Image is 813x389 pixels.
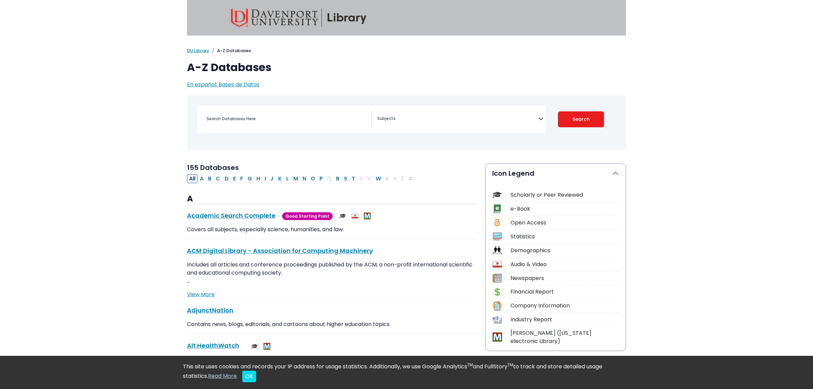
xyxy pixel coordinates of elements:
[493,301,502,310] img: Icon Company Information
[284,174,291,183] button: Filter Results L
[187,225,477,234] p: Covers all subjects, especially science, humanities, and law.
[558,111,604,127] button: Submit for Search Results
[493,190,502,199] img: Icon Scholarly or Peer Reviewed
[374,174,383,183] button: Filter Results W
[206,174,213,183] button: Filter Results B
[493,204,502,213] img: Icon e-Book
[493,232,502,241] img: Icon Statistics
[510,246,619,255] div: Demographics
[203,114,371,124] input: Search database by title or keyword
[309,174,317,183] button: Filter Results O
[510,329,619,345] div: [PERSON_NAME] ([US_STATE] electronic Library)
[334,174,341,183] button: Filter Results R
[187,211,275,220] a: Academic Search Complete
[507,362,513,368] sup: TM
[223,174,231,183] button: Filter Results D
[317,174,325,183] button: Filter Results P
[493,332,502,342] img: Icon MeL (Michigan electronic Library)
[467,362,473,368] sup: TM
[238,174,245,183] button: Filter Results F
[187,95,626,150] nav: Search filters
[254,174,262,183] button: Filter Results H
[510,205,619,213] div: e-Book
[510,274,619,282] div: Newspapers
[342,174,349,183] button: Filter Results S
[510,191,619,199] div: Scholarly or Peer Reviewed
[268,174,276,183] button: Filter Results J
[187,174,416,182] div: Alpha-list to filter by first letter of database name
[510,260,619,268] div: Audio & Video
[187,341,239,350] a: Alt HealthWatch
[282,212,333,220] span: Good Starting Point
[187,47,626,54] nav: breadcrumb
[187,174,197,183] button: All
[364,213,371,219] img: MeL (Michigan electronic Library)
[339,213,346,219] img: Scholarly or Peer Reviewed
[246,174,254,183] button: Filter Results G
[198,174,206,183] button: Filter Results A
[187,261,477,285] p: Includes all articles and conference proceedings published by the ACM, a non-profit international...
[352,213,358,219] img: Audio & Video
[187,194,477,204] h3: A
[251,343,258,350] img: Scholarly or Peer Reviewed
[485,164,626,183] button: Icon Legend
[493,287,502,297] img: Icon Financial Report
[187,81,259,88] a: En español: Bases de Datos
[209,47,251,54] li: A-Z Databases
[510,316,619,324] div: Industry Report
[183,363,630,382] div: This site uses cookies and records your IP address for usage statistics. Additionally, we use Goo...
[231,174,238,183] button: Filter Results E
[231,8,367,27] img: Davenport University Library
[187,47,209,54] a: DU Library
[187,163,239,172] span: 155 Databases
[493,315,502,324] img: Icon Industry Report
[300,174,308,183] button: Filter Results N
[263,174,268,183] button: Filter Results I
[187,61,626,74] h1: A-Z Databases
[291,174,300,183] button: Filter Results M
[242,371,256,382] button: Close
[187,290,215,298] a: View More
[187,320,477,328] p: Contains news, blogs, editorials, and cartoons about higher education topics.
[510,233,619,241] div: Statistics
[493,218,501,227] img: Icon Open Access
[214,174,222,183] button: Filter Results C
[350,174,357,183] button: Filter Results T
[510,288,619,296] div: Financial Report
[510,219,619,227] div: Open Access
[187,355,477,372] p: Provides perspectives on alternative approaches to healthcare and wellness from journals (some pe...
[276,174,284,183] button: Filter Results K
[187,306,233,315] a: AdjunctNation
[208,372,237,380] a: Read More
[493,246,502,255] img: Icon Demographics
[187,246,373,255] a: ACM Digital Library - Association for Computing Machinery
[493,260,502,269] img: Icon Audio & Video
[510,302,619,310] div: Company Information
[493,274,502,283] img: Icon Newspapers
[377,116,538,122] textarea: Search
[264,343,270,350] img: MeL (Michigan electronic Library)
